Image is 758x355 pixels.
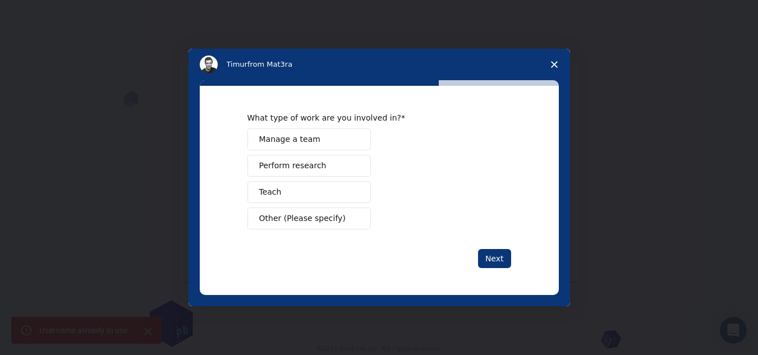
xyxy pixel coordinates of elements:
[478,249,511,268] button: Next
[259,160,327,172] span: Perform research
[247,181,371,203] button: Teach
[247,208,371,229] button: Other (Please specify)
[247,155,371,177] button: Perform research
[259,133,320,145] span: Manage a team
[259,186,282,198] span: Teach
[259,213,346,224] span: Other (Please specify)
[200,56,218,73] img: Profile image for Timur
[247,128,371,150] button: Manage a team
[22,8,63,18] span: Support
[539,49,570,80] span: Close survey
[247,60,292,68] span: from Mat3ra
[247,113,494,123] div: What type of work are you involved in?
[227,60,247,68] span: Timur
